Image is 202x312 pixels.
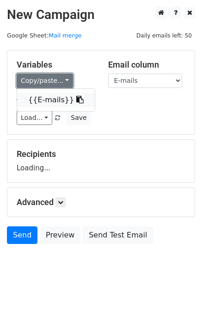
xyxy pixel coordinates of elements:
[83,226,153,244] a: Send Test Email
[17,74,73,88] a: Copy/paste...
[7,32,81,39] small: Google Sheet:
[17,111,52,125] a: Load...
[17,60,94,70] h5: Variables
[7,7,195,23] h2: New Campaign
[108,60,186,70] h5: Email column
[49,32,81,39] a: Mail merge
[17,149,185,159] h5: Recipients
[67,111,91,125] button: Save
[133,32,195,39] a: Daily emails left: 50
[40,226,80,244] a: Preview
[17,197,185,207] h5: Advanced
[7,226,37,244] a: Send
[156,268,202,312] iframe: Chat Widget
[17,149,185,173] div: Loading...
[133,31,195,41] span: Daily emails left: 50
[17,93,95,107] a: {{E-mails}}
